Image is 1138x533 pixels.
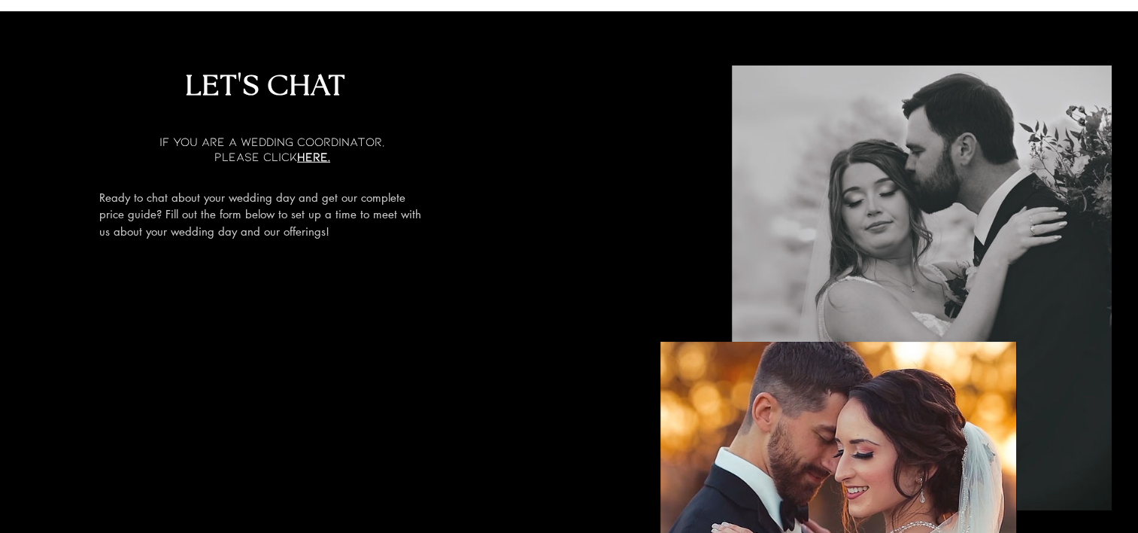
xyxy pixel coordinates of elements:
[159,134,385,163] span: IF YOU ARE A WEDDING COORDINATOR, PLEASE CLICK
[297,149,330,163] a: here.
[243,72,346,102] span: S CHAT
[99,190,421,239] span: Ready to chat about your wedding day and get our complete price guide? Fill out the form below to...
[238,67,243,102] span: '
[186,72,238,102] span: LET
